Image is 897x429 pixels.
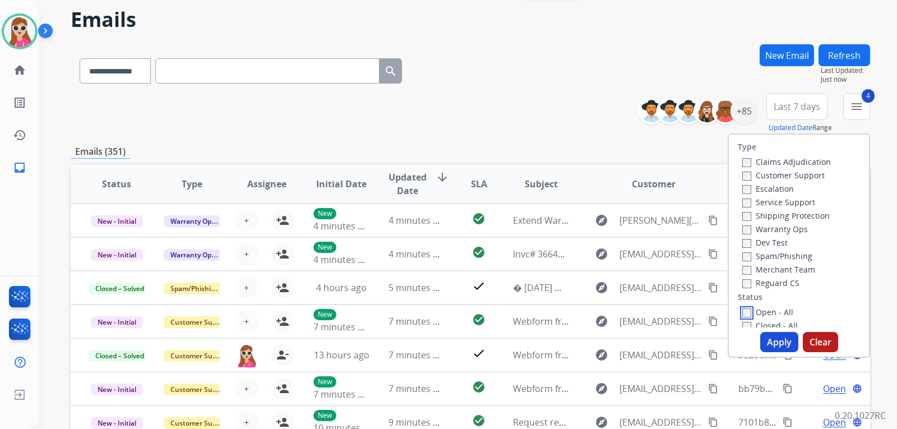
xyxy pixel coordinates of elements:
span: Just now [821,75,870,84]
span: + [244,315,249,328]
span: Open [823,416,846,429]
span: Status [102,177,131,191]
span: + [244,382,249,395]
span: SLA [471,177,487,191]
span: [EMAIL_ADDRESS][DOMAIN_NAME] [619,416,701,429]
span: Customer [632,177,676,191]
span: + [244,247,249,261]
span: Type [182,177,202,191]
label: Closed - All [742,320,798,331]
mat-icon: person_add [276,315,289,328]
span: Warranty Ops [164,249,221,261]
h2: Emails [71,8,870,31]
mat-icon: check_circle [472,380,486,394]
img: avatar [4,16,35,47]
mat-icon: content_copy [708,350,718,360]
button: Apply [760,332,798,352]
span: + [244,281,249,294]
mat-icon: history [13,128,26,142]
span: � [DATE] Weekend Sale is here! 🛴 [513,282,660,294]
span: [EMAIL_ADDRESS][DOMAIN_NAME] [619,348,701,362]
mat-icon: person_add [276,214,289,227]
p: 0.20.1027RC [835,409,886,422]
mat-icon: content_copy [708,316,718,326]
label: Escalation [742,183,794,194]
p: Emails (351) [71,145,130,159]
span: Range [769,123,832,132]
input: Claims Adjudication [742,158,751,167]
span: Warranty Ops [164,215,221,227]
span: [EMAIL_ADDRESS][DOMAIN_NAME] [619,315,701,328]
span: Last Updated: [821,66,870,75]
button: + [235,310,258,333]
span: Customer Support [164,384,237,395]
mat-icon: explore [595,416,608,429]
label: Warranty Ops [742,224,808,234]
span: 7 minutes ago [313,321,373,333]
mat-icon: explore [595,382,608,395]
span: Extend Warranty for Adorama Customer [PERSON_NAME] [513,214,756,227]
span: Customer Support [164,417,237,429]
mat-icon: explore [595,214,608,227]
mat-icon: content_copy [708,215,718,225]
img: agent-avatar [235,344,258,367]
span: 4 minutes ago [313,220,373,232]
input: Dev Test [742,239,751,248]
span: New - Initial [91,316,143,328]
mat-icon: content_copy [708,283,718,293]
mat-icon: person_remove [276,348,289,362]
span: [EMAIL_ADDRESS][DOMAIN_NAME] [619,281,701,294]
label: Claims Adjudication [742,156,831,167]
span: Assignee [247,177,286,191]
span: New - Initial [91,417,143,429]
label: Dev Test [742,237,788,248]
label: Type [738,141,756,153]
span: Subject [525,177,558,191]
span: + [244,214,249,227]
span: Invc# 36641110 [513,248,578,260]
mat-icon: language [852,384,862,394]
button: New Email [760,44,814,66]
input: Spam/Phishing [742,252,751,261]
mat-icon: content_copy [708,249,718,259]
input: Escalation [742,185,751,194]
mat-icon: home [13,63,26,77]
span: 4 [862,89,875,103]
input: Shipping Protection [742,212,751,221]
span: Customer Support [164,350,237,362]
span: [EMAIL_ADDRESS][DOMAIN_NAME] [619,382,701,395]
button: 4 [843,93,870,120]
input: Closed - All [742,322,751,331]
span: 5 minutes ago [389,282,449,294]
mat-icon: inbox [13,161,26,174]
span: Initial Date [316,177,367,191]
mat-icon: person_add [276,382,289,395]
span: Closed – Solved [89,283,151,294]
mat-icon: check_circle [472,212,486,225]
mat-icon: check_circle [472,414,486,427]
span: 9 minutes ago [389,416,449,428]
label: Customer Support [742,170,825,181]
span: Customer Support [164,316,237,328]
span: Spam/Phishing [164,283,226,294]
mat-icon: explore [595,281,608,294]
input: Open - All [742,308,751,317]
label: Reguard CS [742,278,799,288]
mat-icon: check_circle [472,313,486,326]
span: Open [823,382,846,395]
mat-icon: explore [595,247,608,261]
span: New - Initial [91,249,143,261]
p: New [313,309,336,320]
mat-icon: explore [595,315,608,328]
label: Status [738,292,762,303]
span: Webform from [EMAIL_ADDRESS][DOMAIN_NAME] on [DATE] [513,382,767,395]
mat-icon: check [472,279,486,293]
mat-icon: check_circle [472,246,486,259]
mat-icon: person_add [276,281,289,294]
button: Last 7 days [766,93,827,120]
label: Spam/Phishing [742,251,812,261]
button: Clear [803,332,838,352]
button: + [235,276,258,299]
span: 4 minutes ago [389,214,449,227]
span: 7 minutes ago [389,349,449,361]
